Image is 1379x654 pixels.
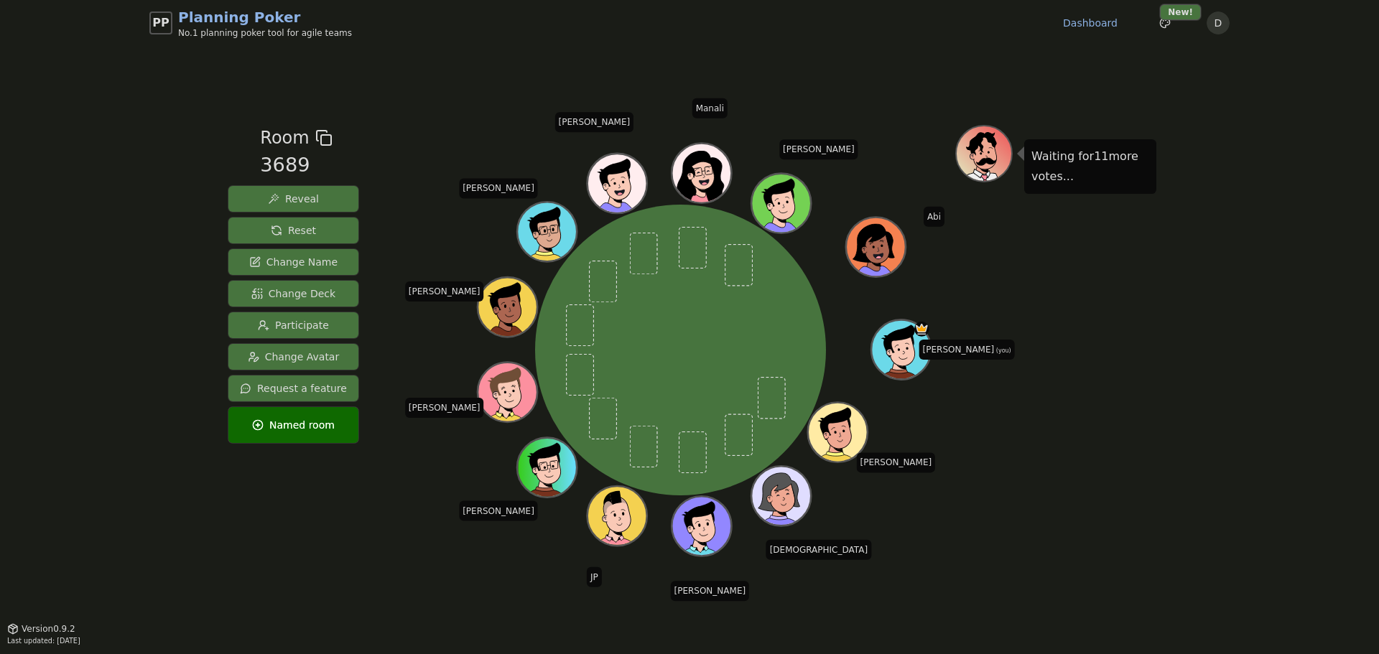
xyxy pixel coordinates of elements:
span: Click to change your name [692,98,728,118]
span: Click to change your name [670,581,749,602]
button: New! [1152,10,1178,36]
span: Click to change your name [405,281,484,302]
span: Click to change your name [459,179,538,199]
span: Click to change your name [779,140,858,160]
button: Participate [228,312,358,338]
button: Change Deck [228,281,358,307]
a: Dashboard [1063,16,1118,30]
span: Request a feature [240,381,347,396]
span: (you) [994,347,1011,354]
span: Click to change your name [459,501,538,521]
button: Click to change your avatar [873,322,929,378]
span: Change Avatar [248,350,340,364]
button: Reveal [228,186,358,212]
button: Reset [228,218,358,243]
button: Change Name [228,249,358,275]
button: Named room [228,407,358,443]
span: Click to change your name [555,113,634,133]
button: Version0.9.2 [7,623,75,635]
span: Click to change your name [857,453,936,473]
span: Click to change your name [587,567,602,587]
div: New! [1160,4,1201,20]
span: Reset [271,223,316,238]
a: PPPlanning PokerNo.1 planning poker tool for agile teams [149,7,352,39]
p: Waiting for 11 more votes... [1031,146,1149,187]
span: Named room [252,418,335,432]
span: Participate [258,318,329,332]
button: Change Avatar [228,344,358,370]
span: Last updated: [DATE] [7,637,80,645]
span: Click to change your name [405,398,484,419]
button: D [1207,11,1230,34]
span: Reveal [268,192,319,206]
span: Click to change your name [919,340,1015,360]
span: Version 0.9.2 [22,623,75,635]
span: Change Deck [251,286,335,301]
div: 3689 [260,151,332,180]
span: Dan is the host [914,322,929,337]
span: PP [152,14,169,32]
span: Room [260,125,309,151]
button: Request a feature [228,375,358,401]
span: No.1 planning poker tool for agile teams [178,27,352,39]
span: Click to change your name [924,207,944,227]
span: Planning Poker [178,7,352,27]
span: Click to change your name [766,540,871,560]
span: Change Name [249,255,338,269]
